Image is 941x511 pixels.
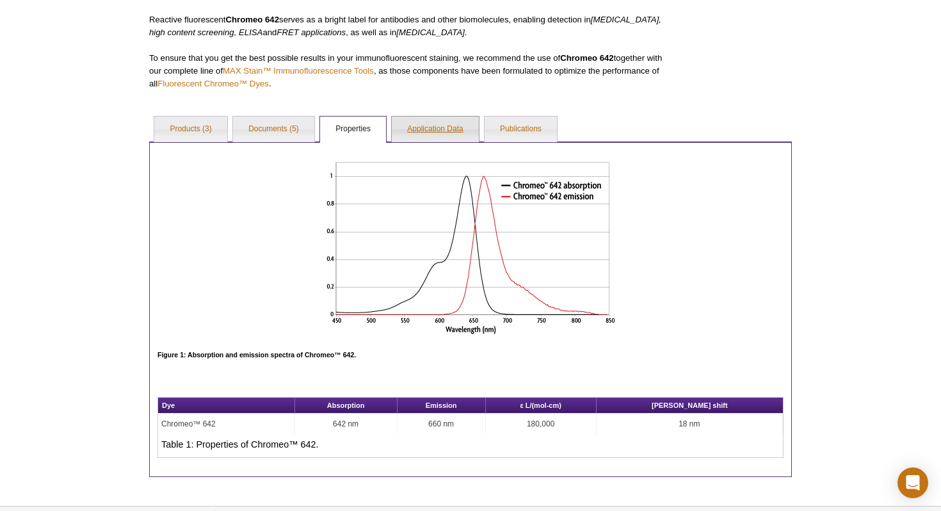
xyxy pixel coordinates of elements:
[162,401,175,409] span: Dye
[897,467,928,498] div: Open Intercom Messenger
[149,52,670,90] p: To ensure that you get the best possible results in your immunofluorescent staining, we recommend...
[233,117,314,142] a: Documents (5)
[225,15,279,24] strong: Chromeo 642
[326,162,615,334] img: Chromeo 642 Fluorescent Dye Spectra
[398,414,486,434] td: 660 nm
[560,53,614,63] strong: Chromeo 642
[520,401,561,409] span: ε L/(mol-cm)
[149,13,670,39] p: Reactive fluorescent serves as a bright label for antibodies and other biomolecules, enabling det...
[295,414,398,434] td: 642 nm
[157,351,356,359] strong: Figure 1: Absorption and emission spectra of Chromeo™ 642.
[277,28,346,37] em: FRET applications
[652,401,728,409] span: [PERSON_NAME] shift
[154,117,227,142] a: Products (3)
[485,117,557,142] a: Publications
[161,439,780,450] h4: Table 1: Properties of Chromeo™ 642.
[157,79,269,88] a: Fluorescent Chromeo™ Dyes
[392,117,478,142] a: Application Data
[597,414,783,434] td: 18 nm
[486,414,597,434] td: 180,000
[396,28,465,37] em: [MEDICAL_DATA]
[426,401,457,409] span: Emission
[320,117,386,142] a: Properties
[223,66,374,76] a: MAX Stain™ Immunofluorescence Tools
[327,401,365,409] span: Absorption
[158,414,295,434] td: Chromeo™ 642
